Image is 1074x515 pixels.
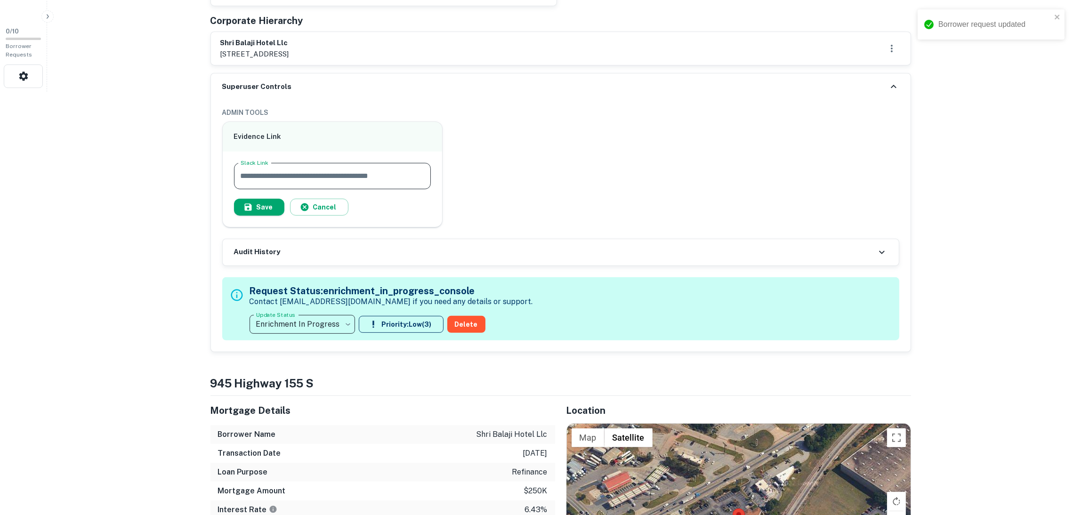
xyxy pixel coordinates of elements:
[938,19,1051,30] div: Borrower request updated
[220,48,289,60] p: [STREET_ADDRESS]
[222,107,899,118] h6: ADMIN TOOLS
[234,131,431,142] h6: Evidence Link
[218,429,276,440] h6: Borrower Name
[210,14,303,28] h5: Corporate Hierarchy
[250,296,533,307] p: Contact [EMAIL_ADDRESS][DOMAIN_NAME] if you need any details or support.
[887,492,906,511] button: Rotate map clockwise
[210,375,911,392] h4: 945 highway 155 s
[220,38,289,48] h6: shri balaji hotel llc
[256,311,295,319] label: Update Status
[290,199,348,216] button: Cancel
[887,428,906,447] button: Toggle fullscreen view
[241,159,268,167] label: Slack Link
[250,311,355,338] div: Enrichment In Progress
[234,247,281,257] h6: Audit History
[218,485,286,497] h6: Mortgage Amount
[523,448,548,459] p: [DATE]
[218,467,268,478] h6: Loan Purpose
[359,316,444,333] button: Priority:Low(3)
[1054,13,1061,22] button: close
[447,316,485,333] button: Delete
[6,28,19,35] span: 0 / 10
[234,199,284,216] button: Save
[524,485,548,497] p: $250k
[222,81,292,92] h6: Superuser Controls
[476,429,548,440] p: shri balaji hotel llc
[269,505,277,514] svg: The interest rates displayed on the website are for informational purposes only and may be report...
[572,428,605,447] button: Show street map
[512,467,548,478] p: refinance
[566,403,911,418] h5: Location
[1027,440,1074,485] iframe: Chat Widget
[605,428,653,447] button: Show satellite imagery
[210,403,555,418] h5: Mortgage Details
[250,284,533,298] h5: Request Status: enrichment_in_progress_console
[6,43,32,58] span: Borrower Requests
[218,448,281,459] h6: Transaction Date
